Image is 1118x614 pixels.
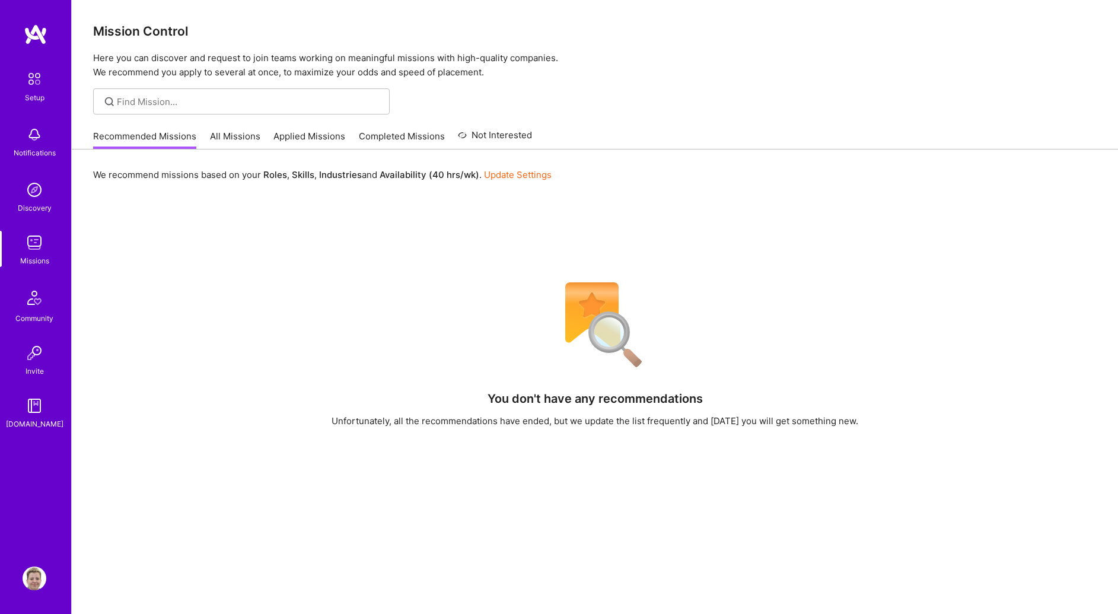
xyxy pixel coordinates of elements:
[103,95,116,109] i: icon SearchGrey
[23,123,46,147] img: bell
[273,130,345,149] a: Applied Missions
[23,341,46,365] img: Invite
[93,130,196,149] a: Recommended Missions
[458,128,532,149] a: Not Interested
[20,284,49,312] img: Community
[93,51,1097,79] p: Here you can discover and request to join teams working on meaningful missions with high-quality ...
[23,567,46,590] img: User Avatar
[544,275,645,376] img: No Results
[380,169,479,180] b: Availability (40 hrs/wk)
[263,169,287,180] b: Roles
[23,231,46,254] img: teamwork
[93,168,552,181] p: We recommend missions based on your , , and .
[332,415,858,427] div: Unfortunately, all the recommendations have ended, but we update the list frequently and [DATE] y...
[210,130,260,149] a: All Missions
[93,24,1097,39] h3: Mission Control
[22,66,47,91] img: setup
[14,147,56,159] div: Notifications
[484,169,552,180] a: Update Settings
[26,365,44,377] div: Invite
[292,169,314,180] b: Skills
[6,418,63,430] div: [DOMAIN_NAME]
[359,130,445,149] a: Completed Missions
[24,24,47,45] img: logo
[20,254,49,267] div: Missions
[25,91,44,104] div: Setup
[20,567,49,590] a: User Avatar
[319,169,362,180] b: Industries
[23,394,46,418] img: guide book
[117,96,381,108] input: Find Mission...
[18,202,52,214] div: Discovery
[23,178,46,202] img: discovery
[15,312,53,325] div: Community
[488,392,703,406] h4: You don't have any recommendations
